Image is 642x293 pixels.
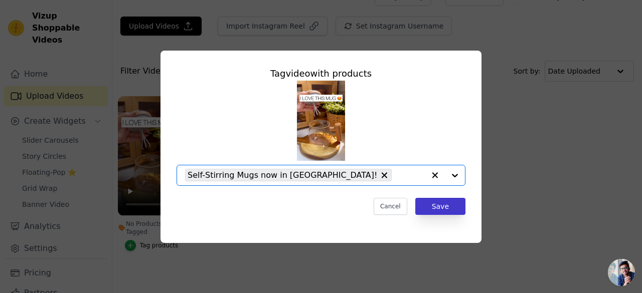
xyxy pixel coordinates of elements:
button: Save [415,198,465,215]
a: Open chat [608,259,635,286]
img: tn-6c089a09395a4735a82c82724bf2d506.png [297,81,345,161]
div: Tag video with products [177,67,465,81]
span: Self-Stirring Mugs now in [GEOGRAPHIC_DATA]! [188,169,377,181]
button: Cancel [374,198,407,215]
